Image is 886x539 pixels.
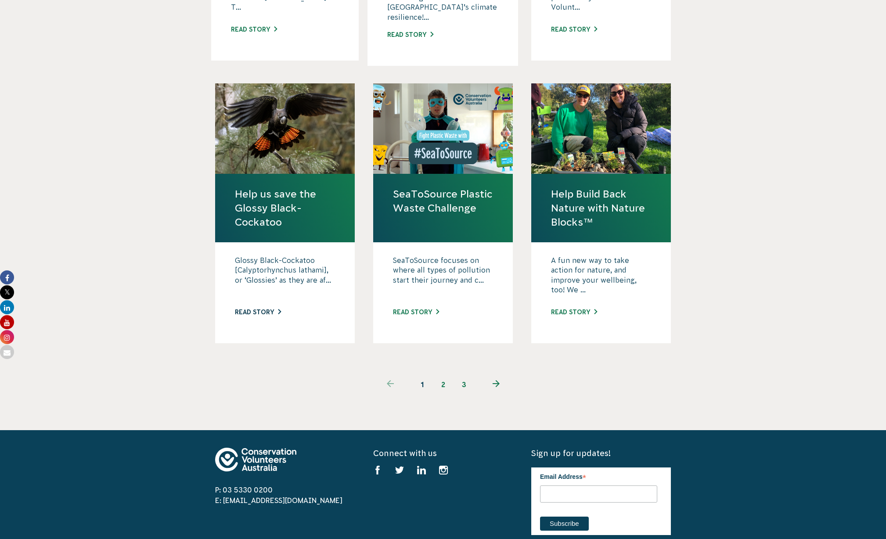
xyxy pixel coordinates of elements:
[531,448,671,459] h5: Sign up for updates!
[475,374,517,395] a: Next page
[215,448,296,471] img: logo-footer.svg
[540,517,589,531] input: Subscribe
[369,374,517,395] ul: Pagination
[540,467,657,484] label: Email Address
[551,187,651,230] a: Help Build Back Nature with Nature Blocks™
[393,309,439,316] a: Read story
[215,486,273,494] a: P: 03 5330 0200
[551,26,597,33] a: Read story
[393,255,493,299] p: SeaToSource focuses on where all types of pollution start their journey and c...
[235,187,335,230] a: Help us save the Glossy Black-Cockatoo
[411,374,432,395] span: 1
[432,374,454,395] a: 2
[393,187,493,215] a: SeaToSource Plastic Waste Challenge
[215,496,342,504] a: E: [EMAIL_ADDRESS][DOMAIN_NAME]
[551,309,597,316] a: Read story
[235,255,335,299] p: Glossy Black-Cockatoo [Calyptorhynchus lathami], or ‘Glossies’ as they are af...
[551,255,651,299] p: A fun new way to take action for nature, and improve your wellbeing, too! We ...
[387,31,433,38] a: Read story
[235,309,281,316] a: Read story
[373,448,513,459] h5: Connect with us
[454,374,475,395] a: 3
[231,26,277,33] a: Read story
